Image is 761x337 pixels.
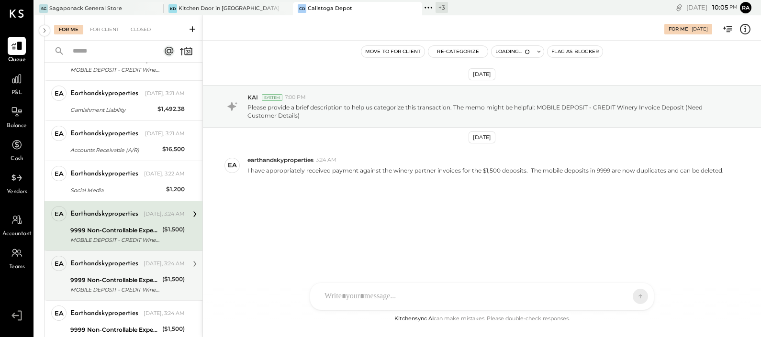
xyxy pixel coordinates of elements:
div: ea [55,209,64,218]
div: Calistoga Depot [308,5,352,12]
button: Loading... [492,46,534,57]
button: Flag as Blocker [548,46,603,57]
p: Please provide a brief description to help us categorize this transaction. The memo might be help... [247,103,728,120]
div: Closed [126,25,156,34]
span: earthandskyproperties [247,156,313,164]
span: KAI [247,93,258,101]
div: [DATE], 3:24 AM [144,310,185,317]
div: Social Media [70,185,163,195]
span: 3:24 AM [316,156,336,164]
div: [DATE], 3:24 AM [144,210,185,218]
div: CD [298,4,306,13]
div: earthandskyproperties [70,129,138,139]
a: Cash [0,136,33,163]
div: earthandskyproperties [70,209,138,219]
div: SG [39,4,48,13]
div: [DATE], 3:22 AM [144,170,185,178]
span: Vendors [7,188,27,196]
div: MOBILE DEPOSIT - CREDIT Winery Invoice Deposit (Need Customer Details) [70,285,159,294]
div: [DATE] [692,26,708,33]
div: [DATE] [469,68,495,80]
div: For Me [54,25,83,34]
div: ($1,500) [162,274,185,284]
span: Balance [7,122,27,130]
span: 7:00 PM [285,94,306,101]
div: MOBILE DEPOSIT - CREDIT Winery Invoice Deposit (Need Customer Details) [70,235,159,245]
div: 9999 Non-Controllable Expenses:Other Expenses:To Be Classified P&L [70,226,159,235]
div: earthandskyproperties [70,89,138,98]
div: $16,500 [162,144,185,154]
button: Ra [740,2,751,13]
div: ea [55,89,64,98]
p: I have appropriately received payment against the winery partner invoices for the $1,500 deposits... [247,166,724,174]
div: [DATE], 3:24 AM [144,260,185,268]
span: Accountant [2,230,32,239]
button: Re-Categorize [428,46,488,57]
div: earthandskyproperties [70,169,138,179]
div: System [262,94,282,101]
a: Queue [0,37,33,65]
span: pm [729,4,738,11]
div: For Me [669,26,688,33]
div: earthandskyproperties [70,309,138,318]
div: $1,492.38 [157,104,185,114]
div: 9999 Non-Controllable Expenses:Other Expenses:To Be Classified P&L [70,325,159,335]
div: ea [55,169,64,178]
a: Vendors [0,169,33,196]
div: copy link [674,2,684,12]
div: [DATE], 3:21 AM [145,130,185,138]
div: $1,200 [166,185,185,194]
div: ($1,500) [162,225,185,234]
span: P&L [11,89,22,98]
div: KD [168,4,177,13]
div: + 3 [436,2,448,13]
div: [DATE] [469,131,495,143]
span: Teams [9,263,25,272]
div: 9999 Non-Controllable Expenses:Other Expenses:To Be Classified P&L [70,275,159,285]
div: Accounts Receivable (A/R) [70,145,159,155]
span: 10 : 05 [709,3,728,12]
div: Sagaponack General Store [49,5,122,12]
div: [DATE], 3:21 AM [145,90,185,98]
div: For Client [85,25,124,34]
div: Kitchen Door in [GEOGRAPHIC_DATA] [179,5,279,12]
div: Garnishment Liability [70,105,155,115]
a: Teams [0,244,33,272]
div: ea [55,259,64,268]
div: ea [55,129,64,138]
div: [DATE] [686,3,738,12]
div: earthandskyproperties [70,259,138,269]
a: Accountant [0,211,33,239]
div: ea [55,309,64,318]
a: Balance [0,103,33,130]
div: MOBILE DEPOSIT - CREDIT Winery Invoice Deposit (Need Customer Details) [70,65,159,75]
span: Cash [11,155,23,163]
div: ea [228,161,237,170]
a: P&L [0,70,33,98]
span: Queue [8,56,26,65]
button: Move to for client [361,46,425,57]
div: ($1,500) [162,324,185,334]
